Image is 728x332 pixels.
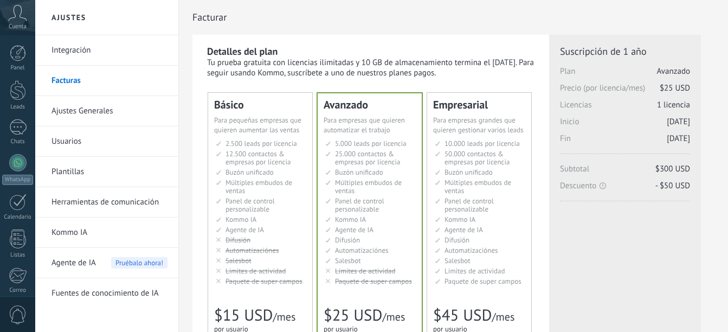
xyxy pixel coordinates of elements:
span: Agente de IA [51,248,96,278]
span: Plan [560,66,690,83]
span: Automatizaciónes [226,246,279,255]
a: Plantillas [51,157,167,187]
span: [DATE] [667,117,690,127]
span: Cuenta [9,23,27,30]
div: Empresarial [433,99,525,110]
a: Facturas [51,66,167,96]
span: Difusión [444,235,469,245]
span: Panel de control personalizable [444,196,494,214]
span: Para empresas que quieren automatizar el trabajo [324,116,405,135]
span: /mes [273,310,295,324]
div: Correo [2,287,34,294]
span: Automatizaciónes [444,246,498,255]
div: Calendario [2,214,34,221]
span: Para pequeñas empresas que quieren aumentar las ventas [214,116,301,135]
span: Panel de control personalizable [335,196,384,214]
span: Buzón unificado [226,168,274,177]
span: Facturar [192,11,227,23]
b: Detalles del plan [207,45,278,58]
div: Listas [2,252,34,259]
span: $300 USD [655,164,690,174]
span: Suscripción de 1 año [560,45,690,58]
span: Panel de control personalizable [226,196,275,214]
span: Salesbot [444,256,471,265]
li: Fuentes de conocimiento de IA [35,278,178,308]
span: Subtotal [560,164,690,181]
li: Usuarios [35,126,178,157]
li: Agente de IA [35,248,178,278]
span: Agente de IA [335,225,373,234]
span: Paquete de super campos [335,277,412,286]
div: Tu prueba gratuita con licencias ilimitadas y 10 GB de almacenamiento termina el [DATE]. Para seg... [207,58,536,78]
li: Ajustes Generales [35,96,178,126]
span: Agente de IA [226,225,264,234]
span: Avanzado [657,66,690,76]
a: Usuarios [51,126,167,157]
span: Pruébalo ahora! [111,257,167,269]
span: 25.000 contactos & empresas por licencia [335,149,400,167]
span: Límites de actividad [444,266,505,276]
span: Buzón unificado [335,168,383,177]
li: Plantillas [35,157,178,187]
span: Kommo IA [226,215,256,224]
span: Salesbot [335,256,361,265]
span: 2.500 leads por licencia [226,139,297,148]
div: WhatsApp [2,175,33,185]
span: Para empresas grandes que quieren gestionar varios leads [433,116,524,135]
span: /mes [492,310,514,324]
span: $25 USD [660,83,690,93]
div: Panel [2,65,34,72]
span: Precio (por licencia/mes) [560,83,690,100]
li: Kommo IA [35,218,178,248]
span: $15 USD [214,305,273,325]
span: Límites de actividad [226,266,286,276]
div: Básico [214,99,306,110]
a: Kommo IA [51,218,167,248]
span: Kommo IA [444,215,475,224]
span: Salesbot [226,256,252,265]
a: Herramientas de comunicación [51,187,167,218]
a: Fuentes de conocimiento de IA [51,278,167,309]
a: Agente de IA Pruébalo ahora! [51,248,167,278]
span: Licencias [560,100,690,117]
span: Kommo IA [335,215,366,224]
span: Agente de IA [444,225,483,234]
span: $45 USD [433,305,492,325]
div: Avanzado [324,99,416,110]
div: Chats [2,138,34,145]
span: /mes [382,310,405,324]
span: Fin [560,133,690,150]
span: Paquete de super campos [226,277,302,286]
span: 12.500 contactos & empresas por licencia [226,149,291,167]
span: Descuento [560,181,690,191]
span: Múltiples embudos de ventas [226,178,292,195]
span: [DATE] [667,133,690,144]
span: Buzón unificado [444,168,493,177]
span: 1 licencia [657,100,690,110]
span: 10.000 leads por licencia [444,139,520,148]
span: 50.000 contactos & empresas por licencia [444,149,510,167]
span: $25 USD [324,305,382,325]
li: Herramientas de comunicación [35,187,178,218]
span: 5.000 leads por licencia [335,139,407,148]
span: Difusión [335,235,360,245]
span: - $50 USD [655,181,690,191]
a: Integración [51,35,167,66]
li: Facturas [35,66,178,96]
span: Paquete de super campos [444,277,521,286]
span: Automatizaciónes [335,246,389,255]
span: Múltiples embudos de ventas [444,178,511,195]
span: Múltiples embudos de ventas [335,178,402,195]
a: Ajustes Generales [51,96,167,126]
span: Límites de actividad [335,266,396,276]
div: Leads [2,104,34,111]
span: Inicio [560,117,690,133]
li: Integración [35,35,178,66]
span: Difusión [226,235,250,245]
